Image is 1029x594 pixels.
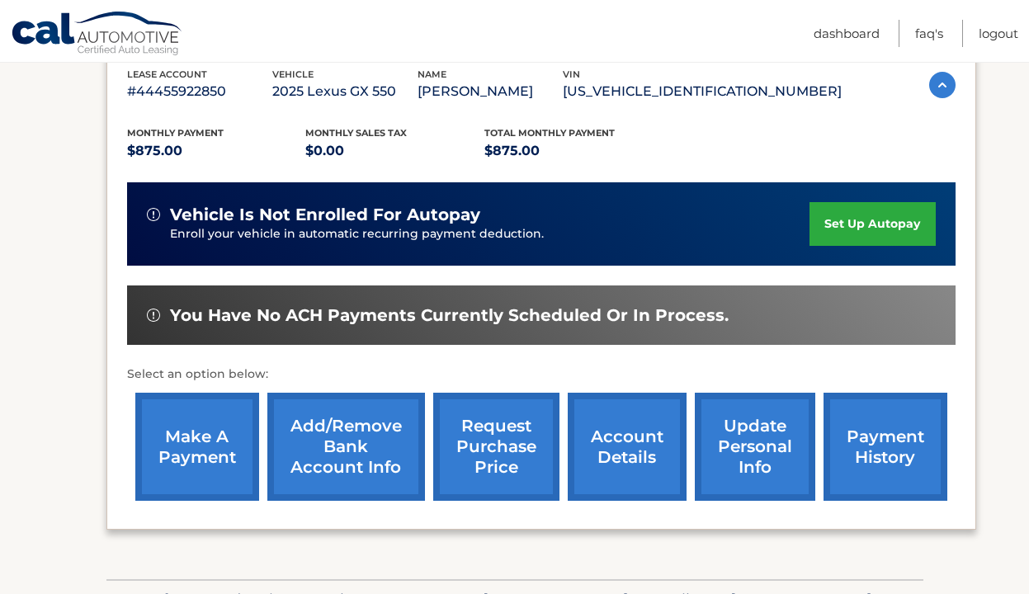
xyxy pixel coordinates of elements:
[929,72,956,98] img: accordion-active.svg
[563,80,842,103] p: [US_VEHICLE_IDENTIFICATION_NUMBER]
[267,393,425,501] a: Add/Remove bank account info
[127,127,224,139] span: Monthly Payment
[127,68,207,80] span: lease account
[418,68,446,80] span: name
[11,11,184,59] a: Cal Automotive
[824,393,947,501] a: payment history
[127,80,272,103] p: #44455922850
[170,225,810,243] p: Enroll your vehicle in automatic recurring payment deduction.
[418,80,563,103] p: [PERSON_NAME]
[170,305,729,326] span: You have no ACH payments currently scheduled or in process.
[272,80,418,103] p: 2025 Lexus GX 550
[563,68,580,80] span: vin
[814,20,880,47] a: Dashboard
[127,139,306,163] p: $875.00
[810,202,935,246] a: set up autopay
[147,309,160,322] img: alert-white.svg
[484,127,615,139] span: Total Monthly Payment
[135,393,259,501] a: make a payment
[915,20,943,47] a: FAQ's
[147,208,160,221] img: alert-white.svg
[979,20,1018,47] a: Logout
[170,205,480,225] span: vehicle is not enrolled for autopay
[484,139,663,163] p: $875.00
[305,139,484,163] p: $0.00
[127,365,956,384] p: Select an option below:
[305,127,407,139] span: Monthly sales Tax
[272,68,314,80] span: vehicle
[695,393,815,501] a: update personal info
[433,393,559,501] a: request purchase price
[568,393,687,501] a: account details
